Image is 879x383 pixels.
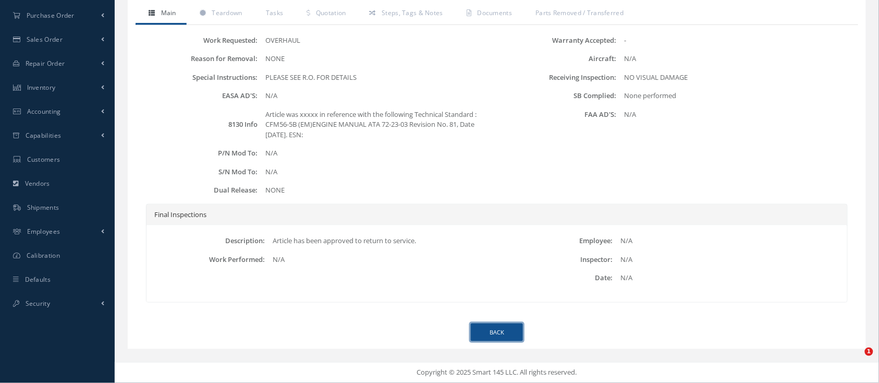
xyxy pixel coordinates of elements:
label: Receiving Inspection: [497,74,616,81]
span: Customers [27,155,60,164]
a: Teardown [187,3,253,25]
a: Quotation [294,3,356,25]
div: N/A [258,148,497,159]
span: Shipments [27,203,59,212]
span: 1 [865,348,873,356]
span: Security [26,299,50,308]
span: Purchase Order [27,11,75,20]
label: Dual Release: [138,186,258,194]
label: Inspector: [497,256,613,264]
div: PLEASE SEE R.O. FOR DETAILS [258,73,497,83]
iframe: Intercom notifications message [670,277,879,355]
div: Copyright © 2025 Smart 145 LLC. All rights reserved. [125,368,869,378]
label: S/N Mod To: [138,168,258,176]
div: N/A [616,54,856,64]
label: Date: [497,274,613,282]
span: Sales Order [27,35,63,44]
span: Defaults [25,275,51,284]
div: N/A [613,255,845,265]
span: Parts Removed / Transferred [535,8,624,17]
div: Article was xxxxx in reference with the following Technical Standard : CFM56-5B (EM)ENGINE MANUAL... [258,110,497,140]
label: Warranty Accepted: [497,37,616,44]
label: SB Complied: [497,92,616,100]
iframe: Intercom live chat [844,348,869,373]
div: None performed [616,91,856,101]
span: Steps, Tags & Notes [382,8,443,17]
span: Capabilities [26,131,62,140]
a: Back [471,324,523,342]
label: Description: [149,237,265,245]
span: Documents [478,8,512,17]
div: NONE [258,54,497,64]
label: EASA AD'S: [138,92,258,100]
span: Inventory [27,83,56,92]
span: Main [161,8,176,17]
label: Aircraft: [497,55,616,63]
label: P/N Mod To: [138,149,258,157]
label: Special Instructions: [138,74,258,81]
div: N/A [616,110,856,120]
span: Vendors [25,179,50,188]
label: Work Performed: [149,256,265,264]
span: Tasks [266,8,284,17]
span: Calibration [27,251,60,260]
span: Repair Order [26,59,65,68]
div: Final Inspections [146,205,847,226]
div: N/A [265,255,497,265]
label: Work Requested: [138,37,258,44]
a: Steps, Tags & Notes [357,3,454,25]
div: N/A [613,273,845,283]
div: N/A [258,167,497,177]
div: NONE [258,185,497,196]
label: Employee: [497,237,613,245]
span: Teardown [212,8,242,17]
label: Reason for Removal: [138,55,258,63]
a: Documents [454,3,522,25]
a: Tasks [253,3,294,25]
div: OVERHAUL [258,35,497,46]
div: N/A [613,236,845,246]
label: FAA AD'S: [497,111,616,118]
a: Main [136,3,187,25]
span: Accounting [27,107,61,116]
div: NO VISUAL DAMAGE [616,73,856,83]
div: Article has been approved to return to service. [265,236,497,246]
span: Employees [27,227,60,236]
div: N/A [258,91,497,101]
a: Parts Removed / Transferred [522,3,634,25]
div: - [616,35,856,46]
label: 8130 Info [138,121,258,128]
span: Quotation [316,8,346,17]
